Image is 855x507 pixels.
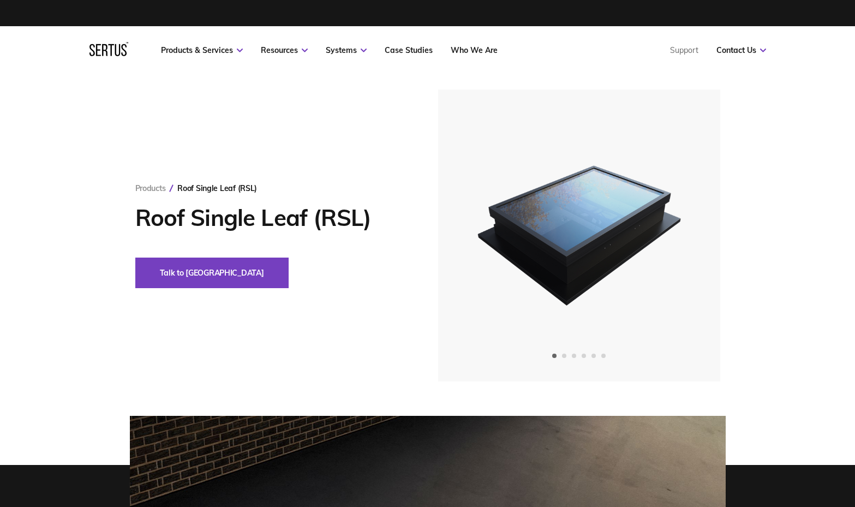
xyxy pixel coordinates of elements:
span: Go to slide 6 [601,354,606,358]
span: Go to slide 3 [572,354,576,358]
a: Support [670,45,698,55]
button: Talk to [GEOGRAPHIC_DATA] [135,258,289,288]
a: Systems [326,45,367,55]
span: Go to slide 5 [591,354,596,358]
a: Products & Services [161,45,243,55]
a: Products [135,183,166,193]
a: Contact Us [716,45,766,55]
h1: Roof Single Leaf (RSL) [135,204,405,231]
span: Go to slide 4 [582,354,586,358]
a: Case Studies [385,45,433,55]
a: Who We Are [451,45,498,55]
span: Go to slide 2 [562,354,566,358]
iframe: Chat Widget [659,380,855,507]
a: Resources [261,45,308,55]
